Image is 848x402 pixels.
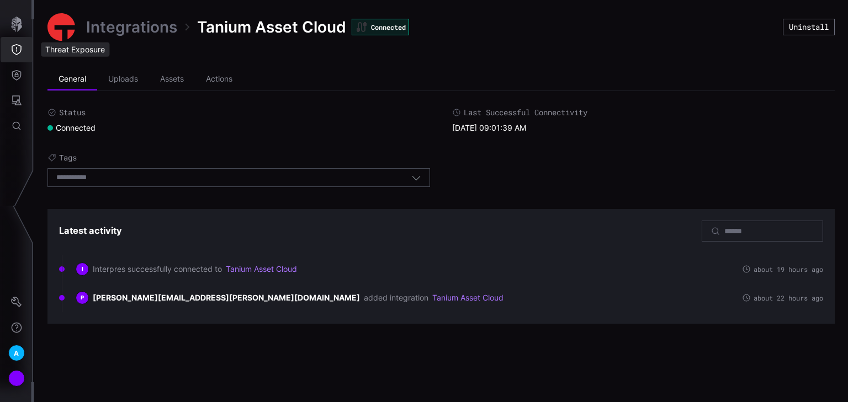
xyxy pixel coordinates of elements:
[149,68,195,90] li: Assets
[754,266,823,272] span: about 19 hours ago
[364,293,428,303] span: added integration
[14,347,19,359] span: A
[464,108,587,117] span: Last Successful Connectivity
[59,108,86,117] span: Status
[754,294,823,301] span: about 22 hours ago
[352,19,409,35] div: Connected
[47,13,75,41] img: Tanium Asset
[82,266,83,272] span: I
[41,42,109,57] div: Threat Exposure
[432,293,504,303] a: Tanium Asset Cloud
[226,264,297,274] a: Tanium Asset Cloud
[1,340,33,366] button: A
[81,294,84,301] span: P
[197,17,346,37] span: Tanium Asset Cloud
[86,17,177,37] a: Integrations
[59,225,122,237] h3: Latest activity
[97,68,149,90] li: Uploads
[93,293,360,303] strong: [PERSON_NAME][EMAIL_ADDRESS][PERSON_NAME][DOMAIN_NAME]
[59,153,77,163] span: Tags
[93,264,222,274] span: Interpres successfully connected to
[47,68,97,90] li: General
[195,68,243,90] li: Actions
[783,19,835,35] button: Uninstall
[411,173,421,183] button: Toggle options menu
[452,123,526,132] time: [DATE] 09:01:39 AM
[47,123,96,133] div: Connected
